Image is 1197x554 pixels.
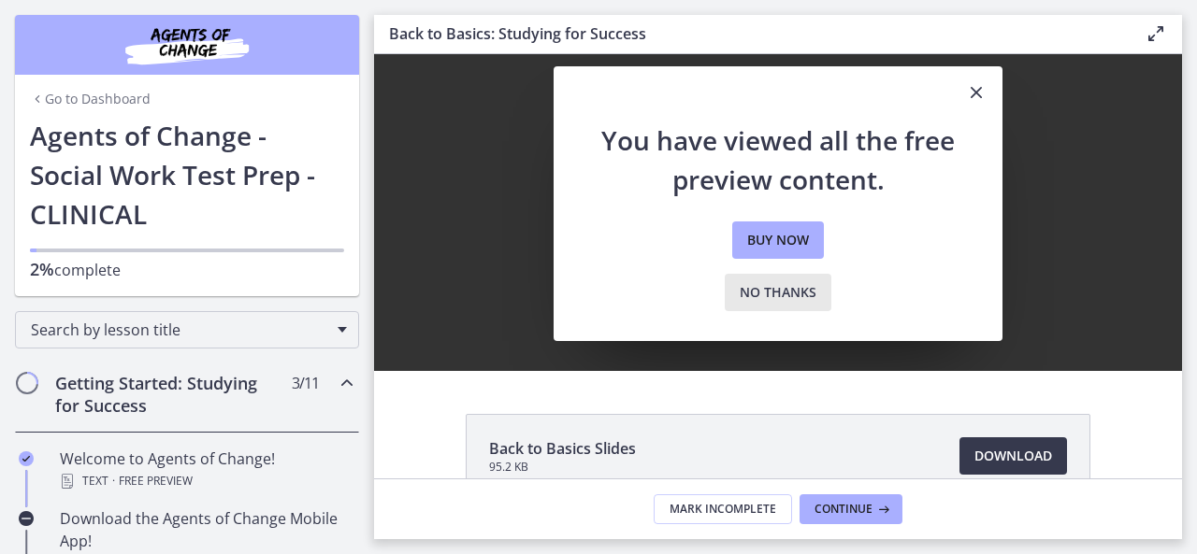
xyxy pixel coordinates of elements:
[740,281,816,304] span: No thanks
[654,494,792,524] button: Mark Incomplete
[725,274,831,311] button: No thanks
[950,66,1002,121] button: Close
[60,447,352,492] div: Welcome to Agents of Change!
[747,229,809,251] span: Buy now
[31,320,328,340] span: Search by lesson title
[815,502,873,517] span: Continue
[30,116,344,234] h1: Agents of Change - Social Work Test Prep - CLINICAL
[800,494,902,524] button: Continue
[112,470,115,492] span: ·
[974,445,1052,467] span: Download
[389,22,1115,45] h3: Back to Basics: Studying for Success
[489,460,636,475] span: 95.2 KB
[292,372,319,394] span: 3 / 11
[584,121,973,199] h2: You have viewed all the free preview content.
[119,470,193,492] span: Free preview
[732,221,824,259] a: Buy now
[30,90,151,108] a: Go to Dashboard
[60,470,352,492] div: Text
[489,437,636,460] span: Back to Basics Slides
[30,258,344,281] p: complete
[55,372,283,417] h2: Getting Started: Studying for Success
[19,451,34,466] i: Completed
[959,437,1067,475] a: Download
[30,258,54,280] span: 2%
[670,502,776,517] span: Mark Incomplete
[75,22,299,67] img: Agents of Change
[15,311,359,348] div: Search by lesson title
